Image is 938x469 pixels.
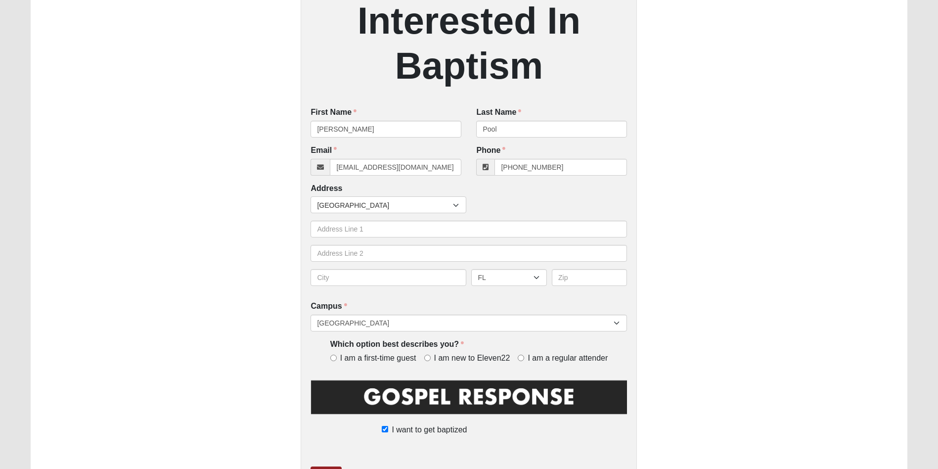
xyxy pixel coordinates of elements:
span: I want to get baptized [392,424,467,436]
span: I am new to Eleven22 [434,353,510,364]
input: I am a regular attender [518,355,524,361]
input: I am new to Eleven22 [424,355,431,361]
input: I want to get baptized [382,426,388,432]
label: Campus [311,301,347,312]
label: Email [311,145,337,156]
label: First Name [311,107,357,118]
span: I am a first-time guest [340,353,416,364]
input: Zip [552,269,627,286]
input: I am a first-time guest [330,355,337,361]
span: I am a regular attender [528,353,608,364]
input: Address Line 1 [311,221,627,237]
label: Address [311,183,342,194]
img: GospelResponseBLK.png [311,378,627,422]
label: Last Name [476,107,521,118]
label: Which option best describes you? [330,339,464,350]
label: Phone [476,145,505,156]
input: Address Line 2 [311,245,627,262]
span: [GEOGRAPHIC_DATA] [317,197,453,214]
input: City [311,269,466,286]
